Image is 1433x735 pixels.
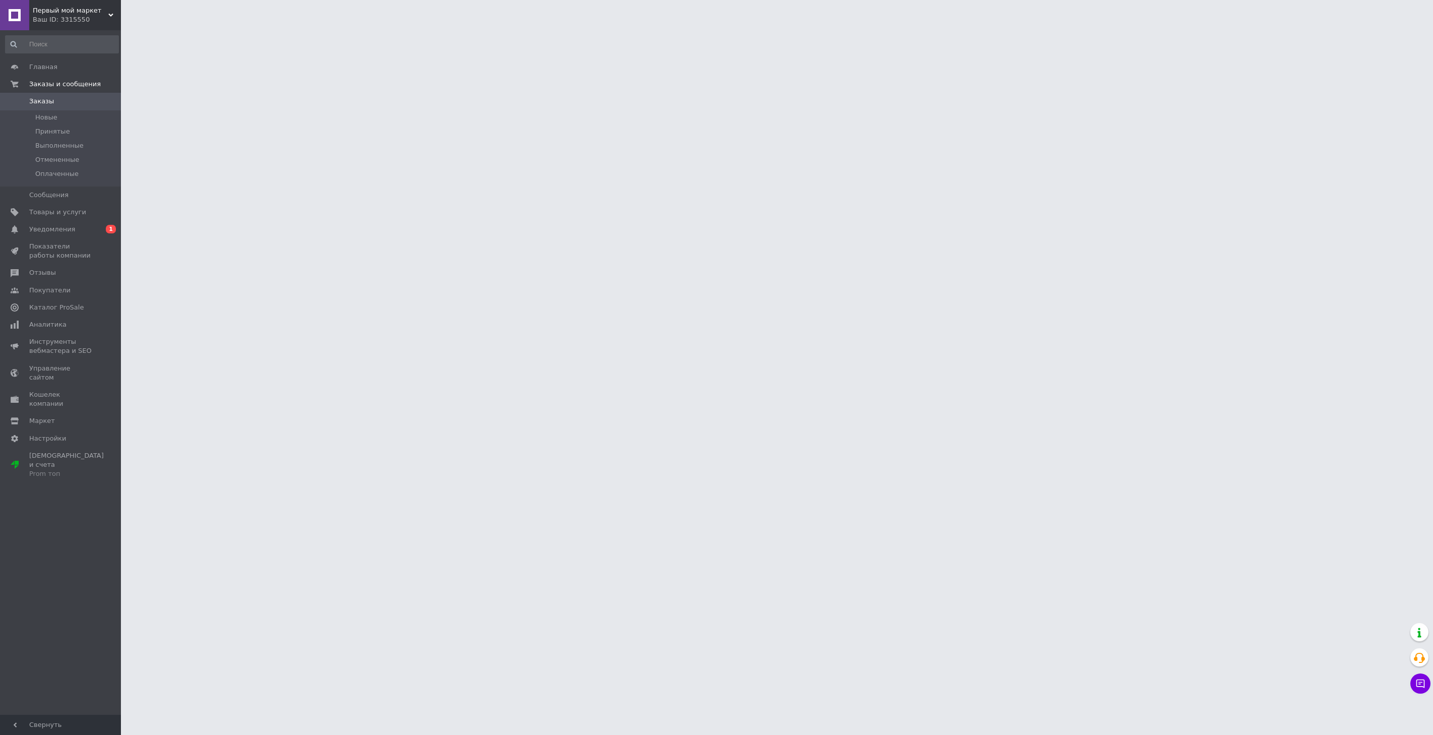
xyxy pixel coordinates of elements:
[35,127,70,136] span: Принятые
[29,286,71,295] span: Покупатели
[29,97,54,106] span: Заказы
[29,451,104,479] span: [DEMOGRAPHIC_DATA] и счета
[29,303,84,312] span: Каталог ProSale
[29,268,56,277] span: Отзывы
[29,80,101,89] span: Заказы и сообщения
[29,364,93,382] span: Управление сайтом
[29,63,57,72] span: Главная
[35,113,57,122] span: Новые
[5,35,119,53] input: Поиск
[29,416,55,425] span: Маркет
[35,169,79,178] span: Оплаченные
[29,242,93,260] span: Показатели работы компании
[1410,673,1430,694] button: Чат с покупателем
[29,191,69,200] span: Сообщения
[33,6,108,15] span: Первый мой маркет
[106,225,116,233] span: 1
[29,225,75,234] span: Уведомления
[29,434,66,443] span: Настройки
[35,141,84,150] span: Выполненные
[29,469,104,478] div: Prom топ
[29,337,93,355] span: Инструменты вебмастера и SEO
[33,15,121,24] div: Ваш ID: 3315550
[29,390,93,408] span: Кошелек компании
[29,320,67,329] span: Аналитика
[35,155,79,164] span: Отмененные
[29,208,86,217] span: Товары и услуги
